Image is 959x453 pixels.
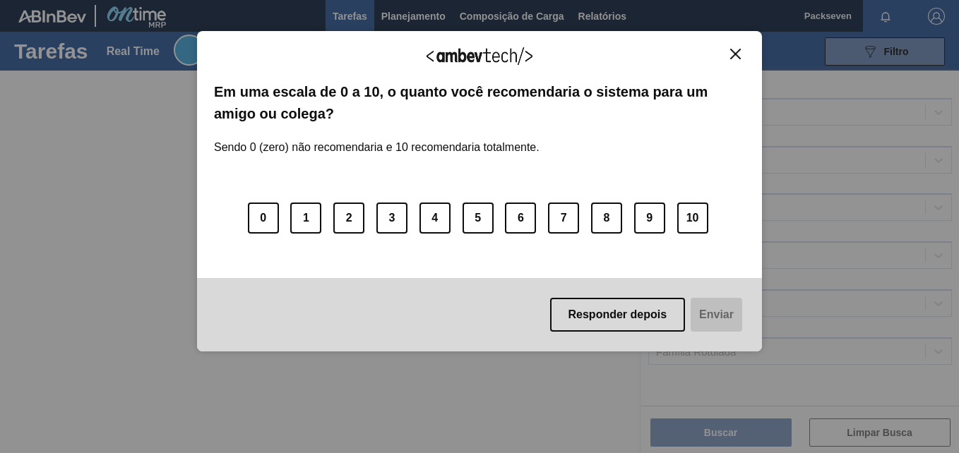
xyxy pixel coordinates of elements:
[419,203,451,234] button: 4
[248,203,279,234] button: 0
[548,203,579,234] button: 7
[427,47,532,65] img: Logo Ambevtech
[591,203,622,234] button: 8
[463,203,494,234] button: 5
[290,203,321,234] button: 1
[505,203,536,234] button: 6
[214,124,540,154] label: Sendo 0 (zero) não recomendaria e 10 recomendaria totalmente.
[333,203,364,234] button: 2
[634,203,665,234] button: 9
[550,298,686,332] button: Responder depois
[677,203,708,234] button: 10
[214,81,745,124] label: Em uma escala de 0 a 10, o quanto você recomendaria o sistema para um amigo ou colega?
[376,203,407,234] button: 3
[730,49,741,59] img: Close
[726,48,745,60] button: Close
